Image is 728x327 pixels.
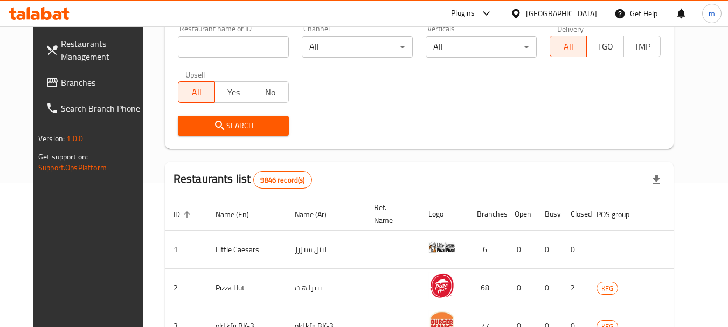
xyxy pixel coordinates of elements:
[295,208,341,221] span: Name (Ar)
[554,39,583,54] span: All
[643,167,669,193] div: Export file
[37,69,155,95] a: Branches
[183,85,211,100] span: All
[591,39,619,54] span: TGO
[216,208,263,221] span: Name (En)
[597,282,618,295] span: KFG
[254,175,311,185] span: 9846 record(s)
[61,102,146,115] span: Search Branch Phone
[165,231,207,269] td: 1
[207,231,286,269] td: Little Caesars
[628,39,656,54] span: TMP
[536,269,562,307] td: 0
[623,36,661,57] button: TMP
[178,116,289,136] button: Search
[253,171,311,189] div: Total records count
[709,8,715,19] span: m
[38,150,88,164] span: Get support on:
[526,8,597,19] div: [GEOGRAPHIC_DATA]
[286,269,365,307] td: بيتزا هت
[302,36,413,58] div: All
[178,81,215,103] button: All
[61,37,146,63] span: Restaurants Management
[597,208,643,221] span: POS group
[562,231,588,269] td: 0
[186,119,280,133] span: Search
[420,198,468,231] th: Logo
[562,198,588,231] th: Closed
[468,198,506,231] th: Branches
[174,171,312,189] h2: Restaurants list
[428,234,455,261] img: Little Caesars
[219,85,247,100] span: Yes
[468,269,506,307] td: 68
[214,81,252,103] button: Yes
[61,76,146,89] span: Branches
[428,272,455,299] img: Pizza Hut
[586,36,623,57] button: TGO
[468,231,506,269] td: 6
[506,198,536,231] th: Open
[506,269,536,307] td: 0
[550,36,587,57] button: All
[506,231,536,269] td: 0
[66,131,83,145] span: 1.0.0
[38,131,65,145] span: Version:
[557,25,584,32] label: Delivery
[37,95,155,121] a: Search Branch Phone
[174,208,194,221] span: ID
[165,269,207,307] td: 2
[536,198,562,231] th: Busy
[207,269,286,307] td: Pizza Hut
[426,36,537,58] div: All
[185,71,205,78] label: Upsell
[37,31,155,69] a: Restaurants Management
[451,7,475,20] div: Plugins
[536,231,562,269] td: 0
[252,81,289,103] button: No
[178,36,289,58] input: Search for restaurant name or ID..
[562,269,588,307] td: 2
[374,201,407,227] span: Ref. Name
[38,161,107,175] a: Support.OpsPlatform
[256,85,285,100] span: No
[286,231,365,269] td: ليتل سيزرز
